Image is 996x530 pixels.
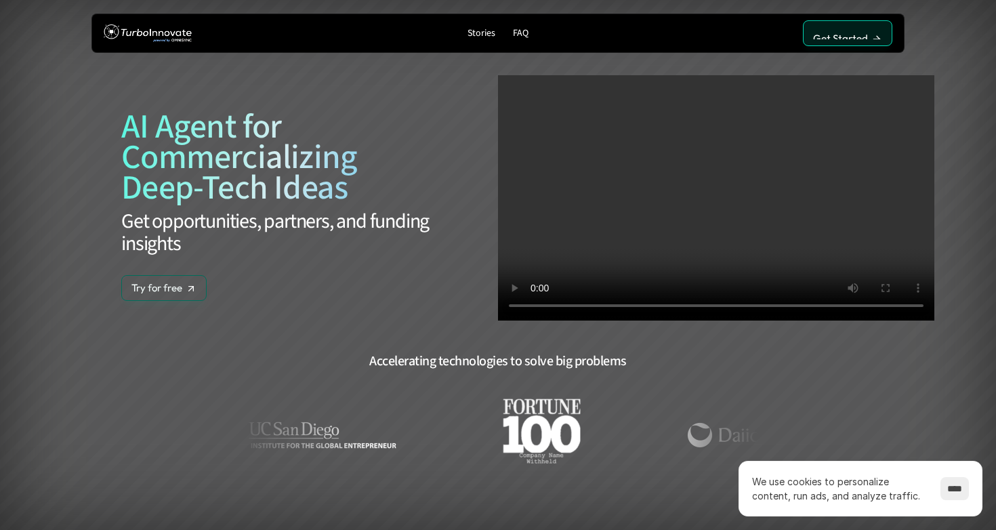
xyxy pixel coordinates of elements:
[803,20,892,46] a: Get Started
[468,28,495,39] p: Stories
[513,28,528,39] p: FAQ
[813,33,868,45] p: Get Started
[462,24,501,43] a: Stories
[752,474,927,503] p: We use cookies to personalize content, run ads, and analyze traffic.
[104,21,192,46] img: TurboInnovate Logo
[507,24,534,43] a: FAQ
